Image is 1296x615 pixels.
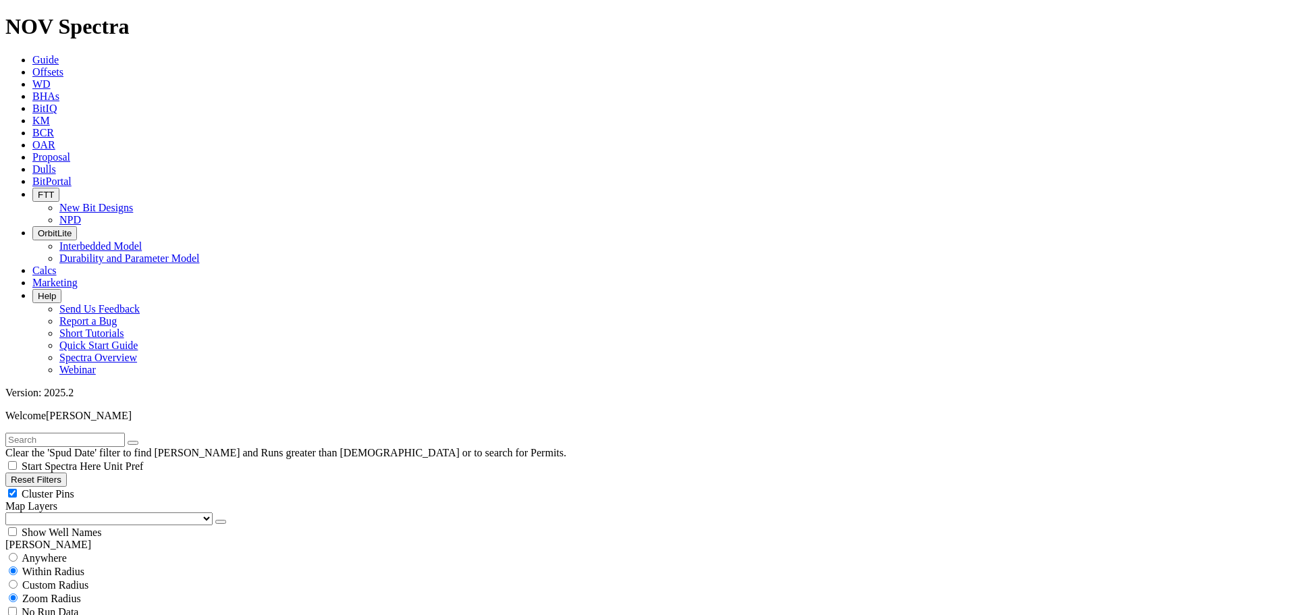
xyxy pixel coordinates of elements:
[38,291,56,301] span: Help
[38,228,72,238] span: OrbitLite
[8,461,17,470] input: Start Spectra Here
[59,352,137,363] a: Spectra Overview
[32,176,72,187] a: BitPortal
[5,500,57,512] span: Map Layers
[32,226,77,240] button: OrbitLite
[59,327,124,339] a: Short Tutorials
[22,552,67,564] span: Anywhere
[59,340,138,351] a: Quick Start Guide
[59,303,140,315] a: Send Us Feedback
[22,460,101,472] span: Start Spectra Here
[22,579,88,591] span: Custom Radius
[32,265,57,276] a: Calcs
[32,277,78,288] a: Marketing
[103,460,143,472] span: Unit Pref
[38,190,54,200] span: FTT
[59,315,117,327] a: Report a Bug
[32,78,51,90] a: WD
[32,188,59,202] button: FTT
[32,54,59,65] a: Guide
[5,387,1291,399] div: Version: 2025.2
[32,151,70,163] a: Proposal
[22,566,84,577] span: Within Radius
[32,163,56,175] a: Dulls
[32,115,50,126] a: KM
[59,214,81,225] a: NPD
[59,252,200,264] a: Durability and Parameter Model
[5,447,566,458] span: Clear the 'Spud Date' filter to find [PERSON_NAME] and Runs greater than [DEMOGRAPHIC_DATA] or to...
[32,103,57,114] a: BitIQ
[32,127,54,138] a: BCR
[5,539,1291,551] div: [PERSON_NAME]
[5,410,1291,422] p: Welcome
[59,364,96,375] a: Webinar
[32,289,61,303] button: Help
[32,90,59,102] a: BHAs
[22,527,101,538] span: Show Well Names
[32,66,63,78] a: Offsets
[59,240,142,252] a: Interbedded Model
[5,473,67,487] button: Reset Filters
[46,410,132,421] span: [PERSON_NAME]
[22,488,74,500] span: Cluster Pins
[5,14,1291,39] h1: NOV Spectra
[59,202,133,213] a: New Bit Designs
[32,139,55,151] a: OAR
[5,433,125,447] input: Search
[22,593,81,604] span: Zoom Radius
